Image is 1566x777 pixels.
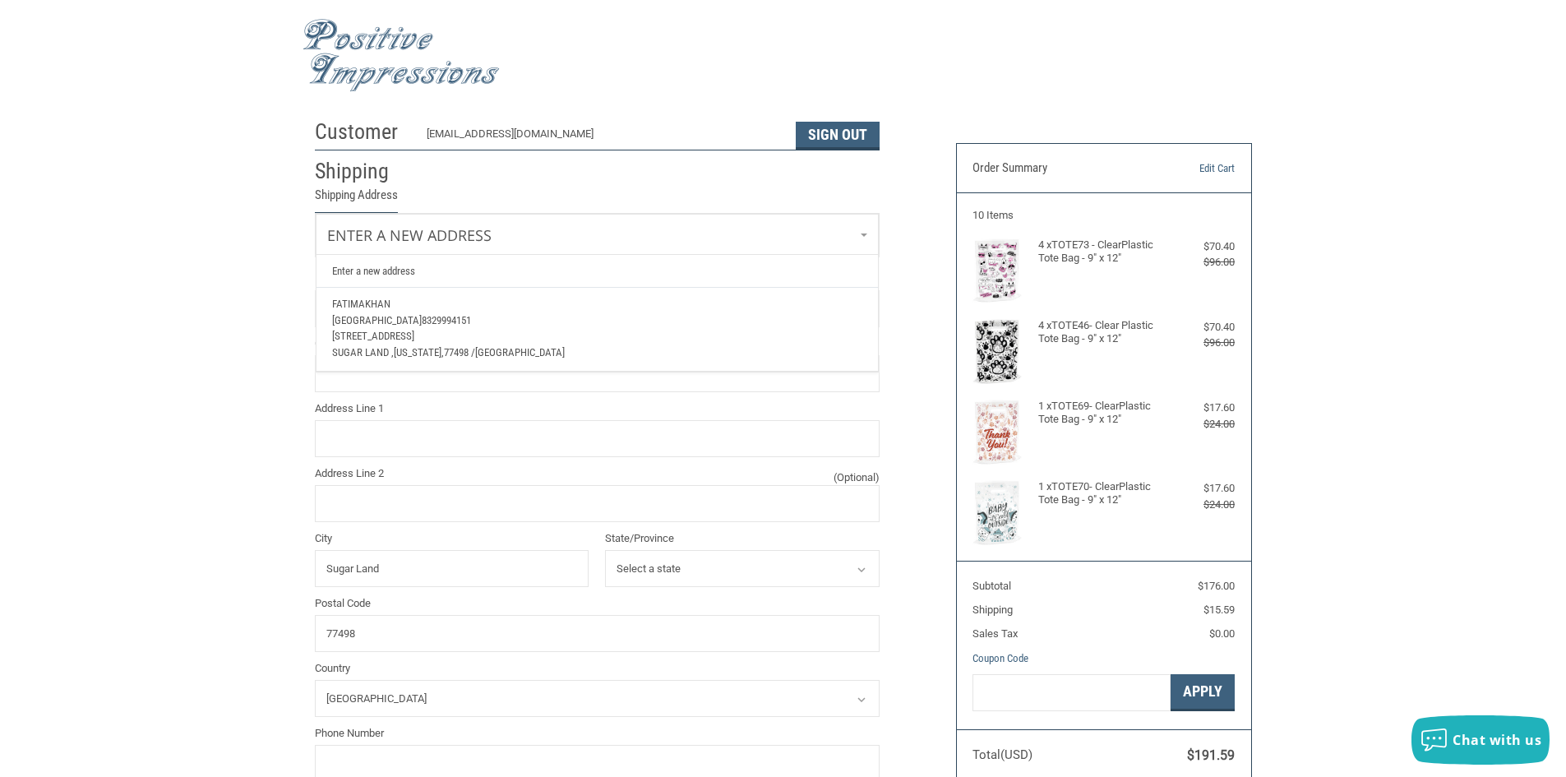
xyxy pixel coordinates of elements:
div: $70.40 [1169,319,1235,335]
span: [STREET_ADDRESS] [332,330,414,342]
div: [EMAIL_ADDRESS][DOMAIN_NAME] [427,126,779,150]
button: Chat with us [1411,715,1550,765]
span: Chat with us [1453,731,1541,749]
div: $96.00 [1169,335,1235,351]
label: State/Province [605,530,880,547]
span: Shipping [972,604,1013,616]
button: Sign Out [796,122,880,150]
a: Enter or select a different address [316,214,879,257]
legend: Shipping Address [315,186,398,213]
div: $17.60 [1169,400,1235,416]
div: $24.00 [1169,416,1235,432]
h3: Order Summary [972,160,1151,177]
label: Address Line 2 [315,465,880,482]
div: $70.40 [1169,238,1235,255]
label: Country [315,660,880,677]
span: [GEOGRAPHIC_DATA] [332,314,422,326]
label: Postal Code [315,595,880,612]
h3: 10 Items [972,209,1235,222]
span: Enter a new address [327,225,492,245]
span: Total (USD) [972,747,1032,762]
label: Company Name [315,335,880,352]
h2: Customer [315,118,411,146]
a: Enter a new address [324,255,870,287]
span: Subtotal [972,580,1011,592]
input: Gift Certificate or Coupon Code [972,674,1171,711]
span: Sales Tax [972,627,1018,640]
a: FATIMAKHAN[GEOGRAPHIC_DATA]8329994151[STREET_ADDRESS]SUGAR LAND ,[US_STATE],77498 /[GEOGRAPHIC_DATA] [324,288,870,371]
a: Edit Cart [1151,160,1235,177]
small: (Optional) [834,469,880,486]
label: First Name [315,271,589,287]
span: [US_STATE], [394,346,444,358]
h4: 4 x TOTE73 - ClearPlastic Tote Bag - 9" x 12" [1038,238,1166,266]
div: $17.60 [1169,480,1235,497]
h4: 1 x TOTE69- ClearPlastic Tote Bag - 9" x 12" [1038,400,1166,427]
span: SUGAR LAND , [332,346,394,358]
img: Positive Impressions [303,19,500,92]
label: Phone Number [315,725,880,742]
span: FATIMA [332,298,365,310]
h2: Shipping [315,158,411,185]
h4: 4 x TOTE46- Clear Plastic Tote Bag - 9" x 12" [1038,319,1166,346]
span: [GEOGRAPHIC_DATA] [475,346,565,358]
span: $15.59 [1203,604,1235,616]
span: $176.00 [1198,580,1235,592]
button: Apply [1171,674,1235,711]
span: 77498 / [444,346,475,358]
h4: 1 x TOTE70- ClearPlastic Tote Bag - 9" x 12" [1038,480,1166,507]
label: Address Line 1 [315,400,880,417]
div: $24.00 [1169,497,1235,513]
span: $0.00 [1209,627,1235,640]
span: $191.59 [1187,747,1235,763]
span: KHAN [365,298,390,310]
label: City [315,530,589,547]
a: Coupon Code [972,652,1028,664]
div: $96.00 [1169,254,1235,271]
span: 8329994151 [422,314,471,326]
